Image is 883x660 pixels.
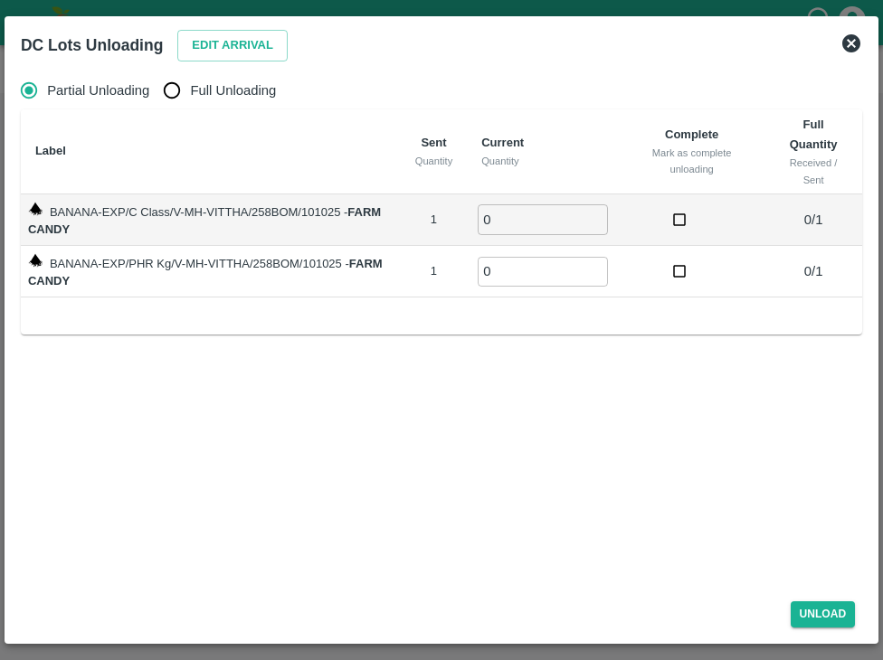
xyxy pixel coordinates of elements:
[478,204,608,234] input: 0
[190,80,276,100] span: Full Unloading
[481,136,524,149] b: Current
[415,153,452,169] div: Quantity
[28,205,381,236] strong: FARM CANDY
[633,145,750,178] div: Mark as complete unloading
[21,194,401,246] td: BANANA-EXP/C Class/V-MH-VITTHA/258BOM/101025 -
[28,202,43,216] img: weight
[481,153,604,169] div: Quantity
[177,30,288,61] button: Edit Arrival
[665,127,718,141] b: Complete
[28,257,383,288] strong: FARM CANDY
[791,601,856,627] button: Unload
[772,210,855,230] p: 0 / 1
[401,194,467,246] td: 1
[779,155,848,188] div: Received / Sent
[421,136,446,149] b: Sent
[790,118,838,151] b: Full Quantity
[772,261,855,281] p: 0 / 1
[21,36,163,54] b: DC Lots Unloading
[35,144,66,157] b: Label
[478,257,608,287] input: 0
[401,246,467,297] td: 1
[21,246,401,297] td: BANANA-EXP/PHR Kg/V-MH-VITTHA/258BOM/101025 -
[47,80,149,100] span: Partial Unloading
[28,253,43,268] img: weight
